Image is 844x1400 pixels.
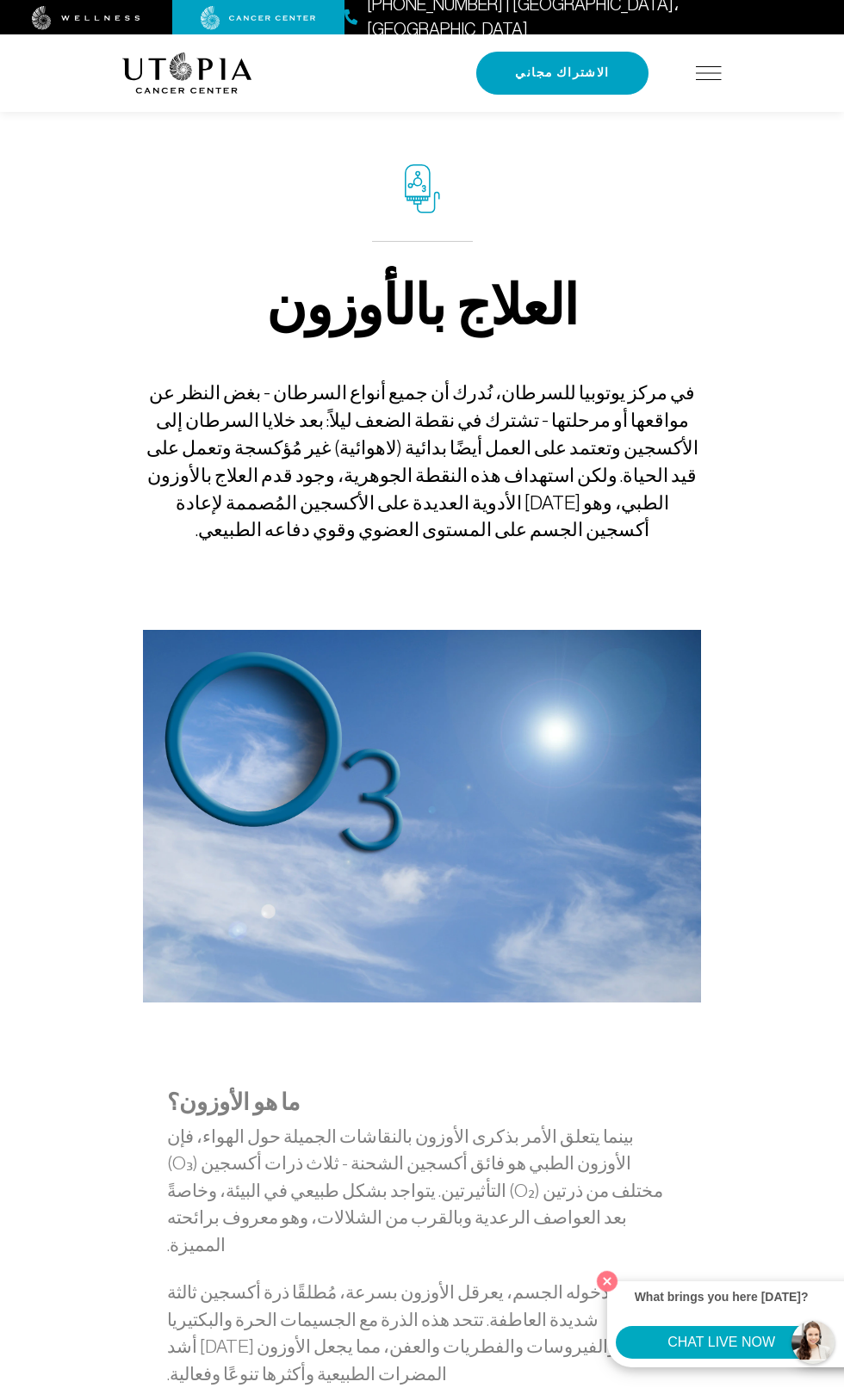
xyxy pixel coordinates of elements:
[515,65,609,80] font: الاشتراك مجاني
[146,382,698,540] font: في مركز يوتوبيا للسرطان، نُدرك أن جميع أنواع السرطان - بغض النظر عن مواقعها أو مرحلتها - تشترك في...
[167,1126,663,1255] font: بينما يتعلق الأمر بذكرى الأوزون بالنقاشات الجميلة حول الهواء، فإن الأوزون الطبي هو فائق أكسجين ال...
[167,1089,300,1116] font: ما هو الأوزون؟
[266,283,578,338] font: العلاج بالأوزون
[143,630,701,1002] img: العلاج بالأوزون الوريدي
[635,1290,809,1304] strong: What brings you here [DATE]?
[122,52,252,94] img: الشعار
[593,1267,622,1296] button: يغلق
[696,66,722,80] img: أيقونة هامبرغر
[405,163,440,213] img: رمز
[616,1326,827,1359] button: CHAT LIVE NOW
[167,1282,637,1384] font: عند دخوله الجسم، يعرقل الأوزون بسرعة، مُطلقًا ذرة أكسجين ثالثة شديدة العاطفة. تتحد هذه الذرة مع ا...
[476,52,649,95] button: الاشتراك مجاني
